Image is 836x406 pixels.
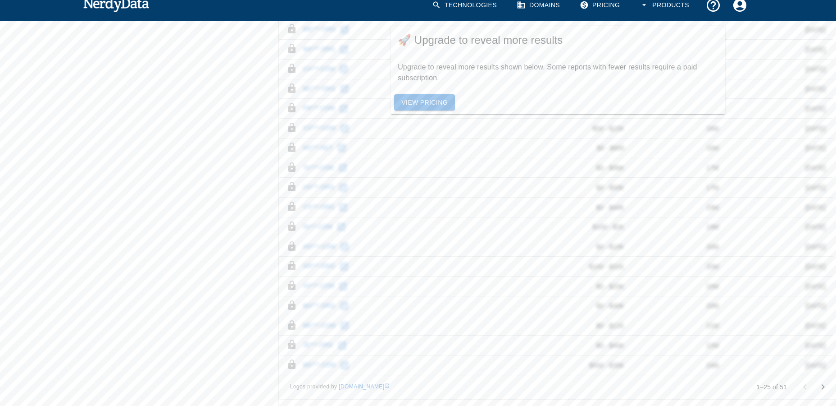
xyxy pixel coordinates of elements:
p: Upgrade to reveal more results shown below. Some reports with fewer results require a paid subscr... [398,62,718,83]
a: View Pricing [394,94,455,111]
button: Go to next page [814,378,832,396]
span: Logos provided by [290,383,390,392]
span: 🚀 Upgrade to reveal more results [398,33,718,47]
a: [DOMAIN_NAME] [339,383,390,390]
p: 1–25 of 51 [756,383,787,392]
